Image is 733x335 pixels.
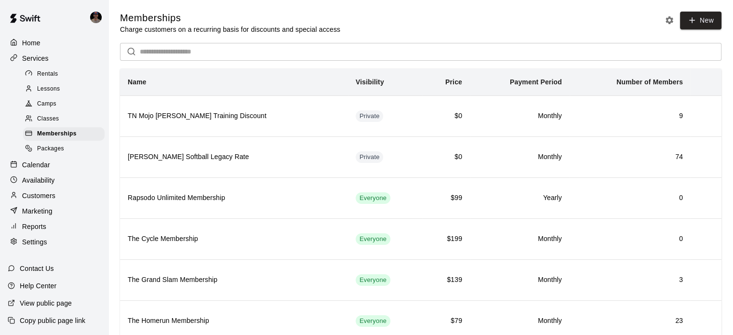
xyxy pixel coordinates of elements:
[23,127,108,142] a: Memberships
[128,78,147,86] b: Name
[37,144,64,154] span: Packages
[510,78,562,86] b: Payment Period
[120,12,340,25] h5: Memberships
[356,274,390,286] div: This membership is visible to all customers
[20,298,72,308] p: View public page
[478,234,562,244] h6: Monthly
[20,281,56,291] p: Help Center
[23,67,105,81] div: Rentals
[577,111,683,121] h6: 9
[37,84,60,94] span: Lessons
[356,235,390,244] span: Everyone
[22,54,49,63] p: Services
[23,127,105,141] div: Memberships
[680,12,721,29] a: New
[577,152,683,162] h6: 74
[37,114,59,124] span: Classes
[356,315,390,327] div: This membership is visible to all customers
[22,160,50,170] p: Calendar
[23,112,108,127] a: Classes
[430,234,462,244] h6: $199
[23,112,105,126] div: Classes
[478,316,562,326] h6: Monthly
[23,142,108,157] a: Packages
[356,112,384,121] span: Private
[478,111,562,121] h6: Monthly
[23,97,105,111] div: Camps
[128,316,340,326] h6: The Homerun Membership
[356,317,390,326] span: Everyone
[430,316,462,326] h6: $79
[356,276,390,285] span: Everyone
[8,36,101,50] a: Home
[616,78,683,86] b: Number of Members
[23,82,105,96] div: Lessons
[356,194,390,203] span: Everyone
[23,142,105,156] div: Packages
[356,233,390,245] div: This membership is visible to all customers
[478,275,562,285] h6: Monthly
[478,152,562,162] h6: Monthly
[8,51,101,66] a: Services
[8,204,101,218] a: Marketing
[37,99,56,109] span: Camps
[37,69,58,79] span: Rentals
[23,67,108,81] a: Rentals
[20,264,54,273] p: Contact Us
[356,78,384,86] b: Visibility
[430,193,462,203] h6: $99
[22,237,47,247] p: Settings
[445,78,462,86] b: Price
[22,38,40,48] p: Home
[662,13,677,27] button: Memberships settings
[356,110,384,122] div: This membership is hidden from the memberships page
[120,25,340,34] p: Charge customers on a recurring basis for discounts and special access
[577,234,683,244] h6: 0
[8,235,101,249] a: Settings
[22,191,55,201] p: Customers
[430,275,462,285] h6: $139
[90,12,102,23] img: Allen Quinney
[22,222,46,231] p: Reports
[128,152,340,162] h6: [PERSON_NAME] Softball Legacy Rate
[8,173,101,188] a: Availability
[356,151,384,163] div: This membership is hidden from the memberships page
[128,275,340,285] h6: The Grand Slam Membership
[8,219,101,234] a: Reports
[37,129,77,139] span: Memberships
[430,152,462,162] h6: $0
[128,234,340,244] h6: The Cycle Membership
[22,206,53,216] p: Marketing
[577,316,683,326] h6: 23
[356,192,390,204] div: This membership is visible to all customers
[88,8,108,27] div: Allen Quinney
[128,193,340,203] h6: Rapsodo Unlimited Membership
[430,111,462,121] h6: $0
[22,175,55,185] p: Availability
[23,81,108,96] a: Lessons
[8,188,101,203] a: Customers
[577,275,683,285] h6: 3
[8,158,101,172] a: Calendar
[128,111,340,121] h6: TN Mojo [PERSON_NAME] Training Discount
[577,193,683,203] h6: 0
[23,97,108,112] a: Camps
[478,193,562,203] h6: Yearly
[20,316,85,325] p: Copy public page link
[356,153,384,162] span: Private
